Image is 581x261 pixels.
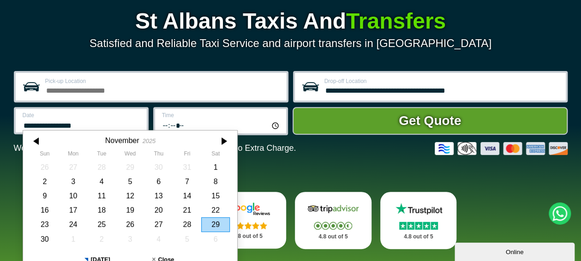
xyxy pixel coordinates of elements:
[173,150,201,160] th: Friday
[229,222,267,229] img: Stars
[144,232,173,246] div: 04 December 2025
[30,160,59,174] div: 26 October 2025
[314,222,352,230] img: Stars
[14,10,568,32] h1: St Albans Taxis And
[346,9,446,33] span: Transfers
[144,203,173,217] div: 20 November 2025
[210,192,286,249] a: Google Stars 4.8 out of 5
[399,222,438,230] img: Stars
[30,150,59,160] th: Sunday
[173,160,201,174] div: 31 October 2025
[390,231,447,243] p: 4.8 out of 5
[87,203,116,217] div: 18 November 2025
[59,217,87,231] div: 24 November 2025
[59,160,87,174] div: 27 October 2025
[201,174,230,189] div: 08 November 2025
[87,160,116,174] div: 28 October 2025
[380,192,457,249] a: Trustpilot Stars 4.8 out of 5
[201,160,230,174] div: 01 November 2025
[435,142,568,155] img: Credit And Debit Cards
[293,107,568,135] button: Get Quote
[87,150,116,160] th: Tuesday
[30,217,59,231] div: 23 November 2025
[391,202,446,216] img: Trustpilot
[201,217,230,231] div: 29 November 2025
[173,232,201,246] div: 05 December 2025
[144,217,173,231] div: 27 November 2025
[144,160,173,174] div: 30 October 2025
[173,203,201,217] div: 21 November 2025
[305,202,361,216] img: Tripadvisor
[144,150,173,160] th: Thursday
[324,78,560,84] label: Drop-off Location
[173,189,201,203] div: 14 November 2025
[59,174,87,189] div: 03 November 2025
[220,202,276,216] img: Google
[116,174,144,189] div: 05 November 2025
[59,189,87,203] div: 10 November 2025
[116,150,144,160] th: Wednesday
[116,232,144,246] div: 03 December 2025
[144,189,173,203] div: 13 November 2025
[59,232,87,246] div: 01 December 2025
[105,136,139,145] div: November
[59,150,87,160] th: Monday
[116,217,144,231] div: 26 November 2025
[87,189,116,203] div: 11 November 2025
[173,217,201,231] div: 28 November 2025
[23,113,141,118] label: Date
[116,160,144,174] div: 29 October 2025
[116,203,144,217] div: 19 November 2025
[201,150,230,160] th: Saturday
[30,232,59,246] div: 30 November 2025
[30,174,59,189] div: 02 November 2025
[87,174,116,189] div: 04 November 2025
[14,143,296,153] p: We Now Accept Card & Contactless Payment In
[87,217,116,231] div: 25 November 2025
[201,189,230,203] div: 15 November 2025
[162,113,281,118] label: Time
[59,203,87,217] div: 17 November 2025
[14,37,568,50] p: Satisfied and Reliable Taxi Service and airport transfers in [GEOGRAPHIC_DATA]
[30,203,59,217] div: 16 November 2025
[87,232,116,246] div: 02 December 2025
[144,174,173,189] div: 06 November 2025
[201,203,230,217] div: 22 November 2025
[142,137,155,144] div: 2025
[220,231,276,242] p: 4.8 out of 5
[190,143,296,153] span: The Car at No Extra Charge.
[305,231,361,243] p: 4.8 out of 5
[45,78,281,84] label: Pick-up Location
[173,174,201,189] div: 07 November 2025
[455,241,576,261] iframe: chat widget
[201,232,230,246] div: 06 December 2025
[116,189,144,203] div: 12 November 2025
[30,189,59,203] div: 09 November 2025
[295,192,371,249] a: Tripadvisor Stars 4.8 out of 5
